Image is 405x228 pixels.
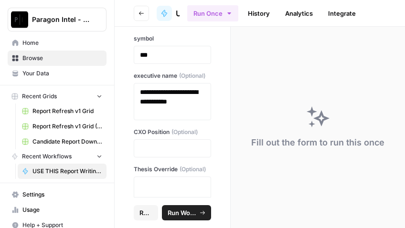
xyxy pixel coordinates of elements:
span: Recent Grids [22,92,57,101]
button: Workspace: Paragon Intel - Bill / Ty / Colby R&D [8,8,107,31]
a: Report Refresh v1 Grid [18,104,107,119]
a: Report Refresh v1 Grid (Copy) [18,119,107,134]
button: Run Once [187,5,238,21]
div: Fill out the form to run this once [251,136,384,149]
span: Settings [22,190,102,199]
a: Analytics [279,6,319,21]
a: Browse [8,51,107,66]
a: USE THIS Report Writing Workflow - v2 Gemini One Analysis [157,6,180,21]
a: USE THIS Report Writing Workflow - v2 Gemini One Analysis [18,164,107,179]
a: Settings [8,187,107,202]
span: Report Refresh v1 Grid (Copy) [32,122,102,131]
button: Reset [134,205,158,220]
span: Report Refresh v1 Grid [32,107,102,115]
span: Usage [22,206,102,214]
span: Candidate Report Download Sheet [32,137,102,146]
a: Your Data [8,66,107,81]
span: Reset [139,208,152,218]
a: Candidate Report Download Sheet [18,134,107,149]
span: USE THIS Report Writing Workflow - v2 Gemini One Analysis [176,8,180,19]
button: Recent Workflows [8,149,107,164]
a: Home [8,35,107,51]
span: Run Workflow [168,208,197,218]
span: (Optional) [179,72,205,80]
span: Browse [22,54,102,62]
label: executive name [134,72,211,80]
button: Recent Grids [8,89,107,104]
label: symbol [134,34,211,43]
label: Thesis Override [134,165,211,174]
button: Run Workflow [162,205,211,220]
span: (Optional) [180,165,206,174]
span: USE THIS Report Writing Workflow - v2 Gemini One Analysis [32,167,102,176]
span: Recent Workflows [22,152,72,161]
span: Home [22,39,102,47]
a: Usage [8,202,107,218]
span: Your Data [22,69,102,78]
img: Paragon Intel - Bill / Ty / Colby R&D Logo [11,11,28,28]
label: CXO Position [134,128,211,136]
span: Paragon Intel - Bill / Ty / [PERSON_NAME] R&D [32,15,90,24]
a: History [242,6,276,21]
span: (Optional) [171,128,198,136]
a: Integrate [322,6,362,21]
